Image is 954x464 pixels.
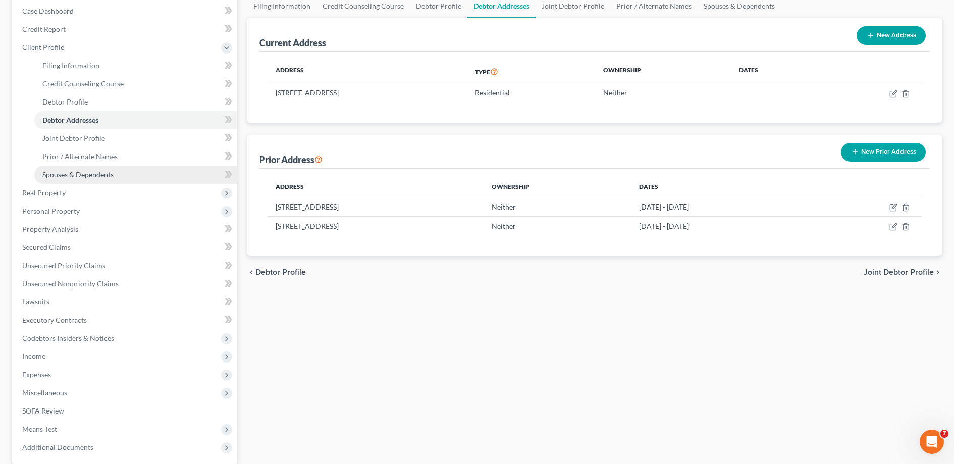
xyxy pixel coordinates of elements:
th: Address [268,177,484,197]
th: Dates [631,177,812,197]
span: Income [22,352,45,360]
span: Personal Property [22,207,80,215]
th: Ownership [595,60,731,83]
button: chevron_left Debtor Profile [247,268,306,276]
a: Debtor Addresses [34,111,237,129]
span: Debtor Profile [255,268,306,276]
td: Residential [467,83,595,102]
a: Credit Report [14,20,237,38]
span: Codebtors Insiders & Notices [22,334,114,342]
th: Type [467,60,595,83]
td: [STREET_ADDRESS] [268,197,484,216]
span: Filing Information [42,61,99,70]
a: Executory Contracts [14,311,237,329]
a: Filing Information [34,57,237,75]
span: Joint Debtor Profile [42,134,105,142]
button: Joint Debtor Profile chevron_right [864,268,942,276]
span: Debtor Profile [42,97,88,106]
span: Secured Claims [22,243,71,251]
td: [DATE] - [DATE] [631,217,812,236]
span: Prior / Alternate Names [42,152,118,161]
a: Unsecured Nonpriority Claims [14,275,237,293]
td: Neither [484,197,631,216]
a: Unsecured Priority Claims [14,256,237,275]
div: Prior Address [259,153,323,166]
a: Lawsuits [14,293,237,311]
span: Expenses [22,370,51,379]
th: Dates [731,60,820,83]
span: Credit Report [22,25,66,33]
span: Joint Debtor Profile [864,268,934,276]
th: Address [268,60,467,83]
th: Ownership [484,177,631,197]
a: Credit Counseling Course [34,75,237,93]
span: Lawsuits [22,297,49,306]
a: Property Analysis [14,220,237,238]
iframe: Intercom live chat [920,430,944,454]
span: Real Property [22,188,66,197]
a: Debtor Profile [34,93,237,111]
a: Joint Debtor Profile [34,129,237,147]
button: New Prior Address [841,143,926,162]
span: Property Analysis [22,225,78,233]
span: Unsecured Nonpriority Claims [22,279,119,288]
span: Additional Documents [22,443,93,451]
div: Current Address [259,37,326,49]
i: chevron_left [247,268,255,276]
button: New Address [857,26,926,45]
span: SOFA Review [22,406,64,415]
a: Spouses & Dependents [34,166,237,184]
span: Executory Contracts [22,316,87,324]
span: 7 [940,430,948,438]
span: Spouses & Dependents [42,170,114,179]
a: Case Dashboard [14,2,237,20]
a: Prior / Alternate Names [34,147,237,166]
td: Neither [595,83,731,102]
td: [STREET_ADDRESS] [268,217,484,236]
td: [DATE] - [DATE] [631,197,812,216]
span: Client Profile [22,43,64,51]
a: Secured Claims [14,238,237,256]
span: Case Dashboard [22,7,74,15]
td: [STREET_ADDRESS] [268,83,467,102]
a: SOFA Review [14,402,237,420]
span: Credit Counseling Course [42,79,124,88]
td: Neither [484,217,631,236]
span: Unsecured Priority Claims [22,261,105,270]
span: Means Test [22,425,57,433]
span: Debtor Addresses [42,116,98,124]
i: chevron_right [934,268,942,276]
span: Miscellaneous [22,388,67,397]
